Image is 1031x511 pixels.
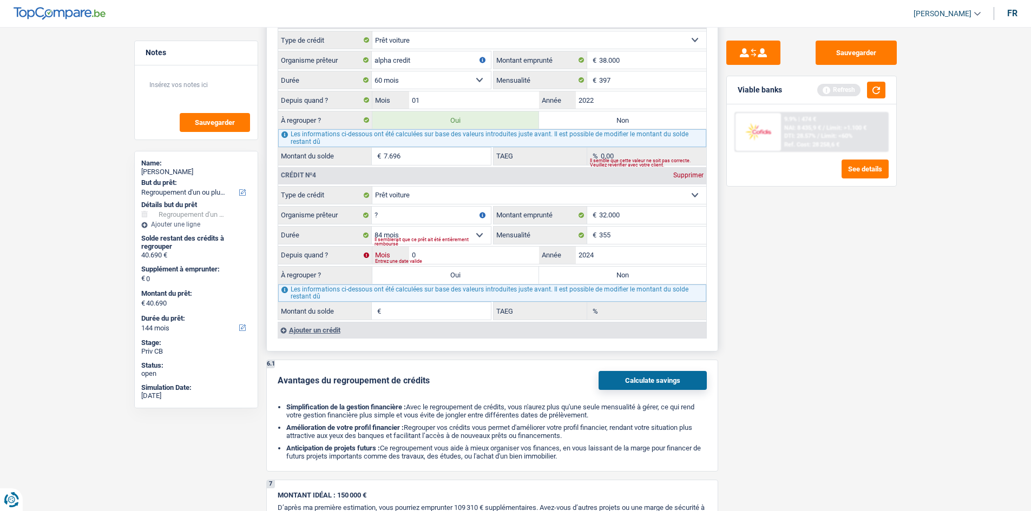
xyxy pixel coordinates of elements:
label: Depuis quand ? [278,247,372,264]
span: € [587,227,599,244]
label: Oui [372,267,540,284]
div: Il semblerait que ce prêt ait été entièrement remboursé [375,240,491,244]
label: Mois [372,247,409,264]
div: Entrez une date valide [375,260,672,264]
div: Viable banks [738,85,782,95]
li: Avec le regroupement de crédits, vous n'aurez plus qu'une seule mensualité à gérer, ce qui rend v... [286,403,707,419]
label: Montant du prêt: [141,289,249,298]
label: Mois [372,91,409,109]
div: Ajouter une ligne [141,221,251,228]
div: [DATE] [141,391,251,400]
button: See details [842,160,889,178]
span: NAI: 8 435,9 € [784,124,821,131]
div: Name: [141,159,251,168]
label: Durée [278,71,372,89]
label: Supplément à emprunter: [141,265,249,274]
div: Status: [141,361,251,370]
label: Non [539,111,706,129]
div: Les informations ci-dessous ont été calculées sur base des valeurs introduites juste avant. Il es... [278,284,706,302]
label: Mensualité [494,227,587,244]
div: 6.1 [267,360,275,368]
span: [PERSON_NAME] [914,9,971,18]
div: [PERSON_NAME] [141,168,251,176]
label: À regrouper ? [278,111,372,129]
b: Simplification de la gestion financière : [286,403,406,411]
input: MM [409,91,540,109]
div: Refresh [817,84,861,96]
div: 7 [267,480,275,488]
li: Ce regroupement vous aide à mieux organiser vos finances, en vous laissant de la marge pour finan... [286,444,707,460]
div: Ajouter un crédit [278,322,706,338]
img: TopCompare Logo [14,7,106,20]
span: % [587,148,601,165]
label: Type de crédit [278,31,372,49]
label: TAEG [494,148,587,165]
label: Année [539,91,576,109]
span: / [817,132,819,140]
label: Non [539,267,706,284]
div: Avantages du regroupement de crédits [278,375,430,386]
div: Ref. Cost: 28 258,6 € [784,141,839,148]
div: Crédit nº4 [278,172,319,178]
div: Détails but du prêt [141,201,251,209]
label: Durée du prêt: [141,314,249,323]
span: Limit: >1.100 € [826,124,866,131]
input: AAAA [576,91,706,109]
span: Limit: <60% [821,132,852,140]
b: Amélioration de votre profil financier : [286,423,404,432]
label: Montant du solde [278,148,372,165]
input: MM [409,247,540,264]
label: But du prêt: [141,178,249,187]
a: [PERSON_NAME] [905,5,981,23]
span: € [141,299,145,308]
img: Cofidis [738,122,778,142]
div: Il semble que cette valeur ne soit pas correcte. Veuillez revérifier avec votre client. [590,161,706,165]
div: Supprimer [671,172,706,178]
input: AAAA [576,247,706,264]
b: Anticipation de projets futurs : [286,444,380,452]
div: 40.690 € [141,251,251,260]
span: € [587,207,599,224]
label: Organisme prêteur [278,51,372,69]
label: TAEG [494,302,587,320]
label: Type de crédit [278,187,372,204]
span: € [372,302,384,320]
span: € [587,71,599,89]
span: Sauvegarder [195,119,235,126]
span: € [587,51,599,69]
div: fr [1007,8,1017,18]
div: open [141,369,251,378]
span: % [587,302,601,320]
span: MONTANT IDÉAL : 150 000 € [278,491,366,499]
label: Durée [278,227,372,244]
label: Montant emprunté [494,51,587,69]
label: Année [539,247,576,264]
label: Montant du solde [278,302,372,320]
h5: Notes [146,48,247,57]
span: € [141,274,145,283]
label: Montant emprunté [494,207,587,224]
span: DTI: 28.57% [784,132,816,140]
label: Oui [372,111,540,129]
label: Mensualité [494,71,587,89]
label: Organisme prêteur [278,207,372,224]
div: Priv CB [141,347,251,356]
span: / [823,124,825,131]
div: Les informations ci-dessous ont été calculées sur base des valeurs introduites juste avant. Il es... [278,129,706,147]
div: Stage: [141,339,251,347]
label: Depuis quand ? [278,91,372,109]
label: À regrouper ? [278,267,372,284]
button: Sauvegarder [816,41,897,65]
button: Calculate savings [599,371,707,390]
span: € [372,148,384,165]
li: Regrouper vos crédits vous permet d'améliorer votre profil financier, rendant votre situation plu... [286,423,707,440]
div: Solde restant des crédits à regrouper [141,234,251,251]
button: Sauvegarder [180,113,250,132]
div: Simulation Date: [141,383,251,392]
div: 9.9% | 474 € [784,116,816,123]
